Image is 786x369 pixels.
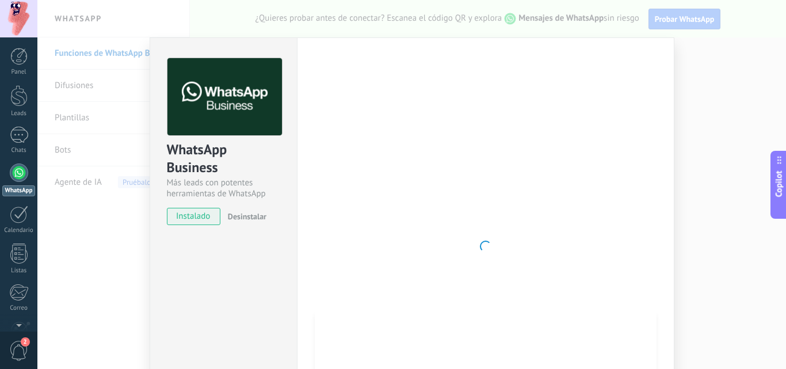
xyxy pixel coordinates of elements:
span: 2 [21,337,30,347]
div: Chats [2,147,36,154]
div: Más leads con potentes herramientas de WhatsApp [167,177,280,199]
div: WhatsApp Business [167,140,280,177]
div: Calendario [2,227,36,234]
div: Listas [2,267,36,275]
button: Desinstalar [223,208,266,225]
div: Panel [2,69,36,76]
img: logo_main.png [167,58,282,136]
span: Desinstalar [228,211,266,222]
span: instalado [167,208,220,225]
div: Leads [2,110,36,117]
div: Correo [2,305,36,312]
div: WhatsApp [2,185,35,196]
span: Copilot [773,170,785,197]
